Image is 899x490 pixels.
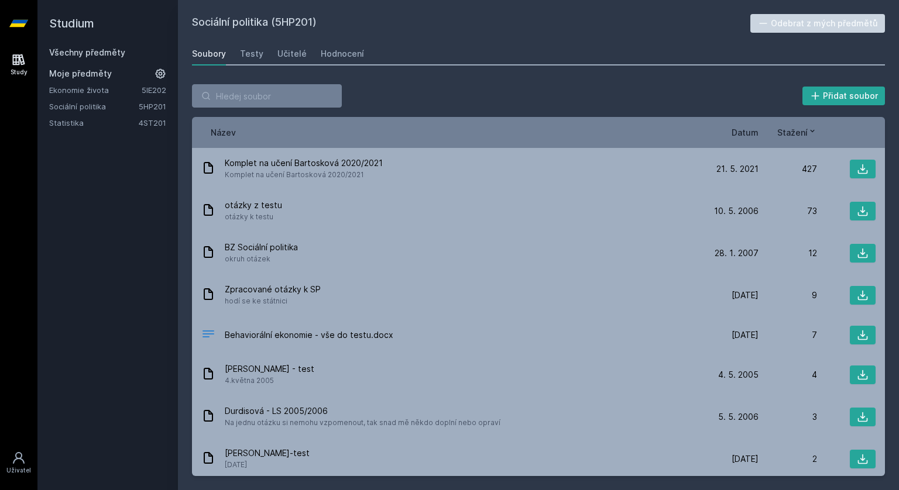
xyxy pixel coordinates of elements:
span: [DATE] [732,453,759,465]
div: 4 [759,369,817,381]
span: Stažení [777,126,808,139]
div: Testy [240,48,263,60]
span: BZ Sociální politika [225,241,298,253]
span: Komplet na učení Bartosková 2020/2021 [225,157,383,169]
span: otázky z testu [225,199,282,211]
div: 73 [759,205,817,217]
a: 5HP201 [139,102,166,111]
span: [DATE] [732,329,759,341]
a: Sociální politika [49,101,139,112]
div: 9 [759,289,817,301]
button: Název [211,126,236,139]
a: 5IE202 [142,85,166,95]
a: Hodnocení [321,42,364,65]
div: Soubory [192,48,226,60]
span: 10. 5. 2006 [714,205,759,217]
div: 3 [759,411,817,423]
a: Všechny předměty [49,47,125,57]
span: Durdisová - LS 2005/2006 [225,405,500,417]
span: hodí se ke státnici [225,295,321,307]
a: 4ST201 [139,118,166,127]
span: 28. 1. 2007 [715,247,759,259]
input: Hledej soubor [192,84,342,108]
div: 427 [759,163,817,175]
span: 5. 5. 2006 [718,411,759,423]
div: 7 [759,329,817,341]
span: otázky k testu [225,211,282,223]
div: Učitelé [277,48,307,60]
a: Study [2,47,35,82]
span: Komplet na učení Bartosková 2020/2021 [225,169,383,181]
span: Zpracované otázky k SP [225,284,321,295]
span: Behaviorální ekonomie - vše do testu.docx [225,329,393,341]
span: 4. 5. 2005 [718,369,759,381]
button: Odebrat z mých předmětů [750,14,886,33]
a: Ekonomie života [49,84,142,96]
button: Stažení [777,126,817,139]
span: [PERSON_NAME] - test [225,363,314,375]
button: Přidat soubor [802,87,886,105]
span: 4.května 2005 [225,375,314,387]
span: Moje předměty [49,68,112,80]
span: [PERSON_NAME]-test [225,447,310,459]
div: DOCX [201,327,215,344]
a: Učitelé [277,42,307,65]
div: Hodnocení [321,48,364,60]
a: Statistika [49,117,139,129]
button: Datum [732,126,759,139]
span: Na jednu otázku si nemohu vzpomenout, tak snad mě někdo doplní nebo opraví [225,417,500,429]
a: Testy [240,42,263,65]
div: 2 [759,453,817,465]
a: Uživatel [2,445,35,481]
span: [DATE] [225,459,310,471]
span: okruh otázek [225,253,298,265]
h2: Sociální politika (5HP201) [192,14,750,33]
span: [DATE] [732,289,759,301]
div: 12 [759,247,817,259]
span: 21. 5. 2021 [716,163,759,175]
div: Study [11,68,28,77]
div: Uživatel [6,466,31,475]
a: Soubory [192,42,226,65]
